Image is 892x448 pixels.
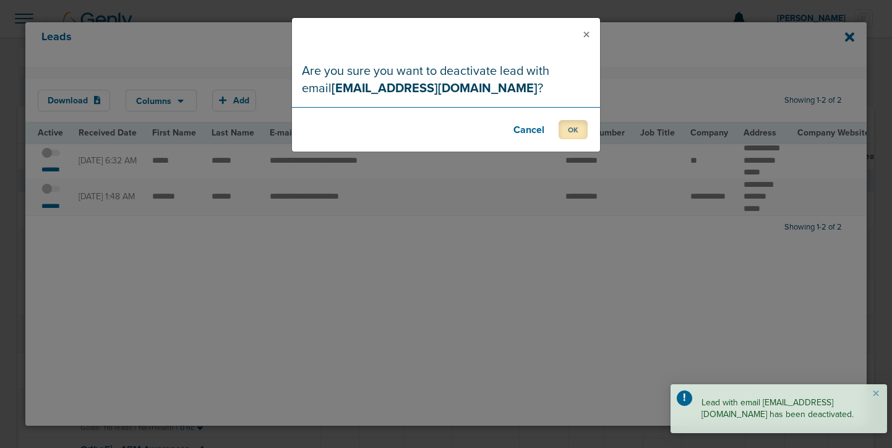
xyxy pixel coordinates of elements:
button: OK [559,120,588,139]
button: Close [872,387,880,402]
button: Close [573,18,600,53]
div: Lead with email [EMAIL_ADDRESS][DOMAIN_NAME] has been deactivated. [671,384,887,433]
div: Are you sure you want to deactivate lead with email ? [292,53,600,107]
strong: [EMAIL_ADDRESS][DOMAIN_NAME] [332,81,538,96]
button: Cancel [504,120,554,139]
